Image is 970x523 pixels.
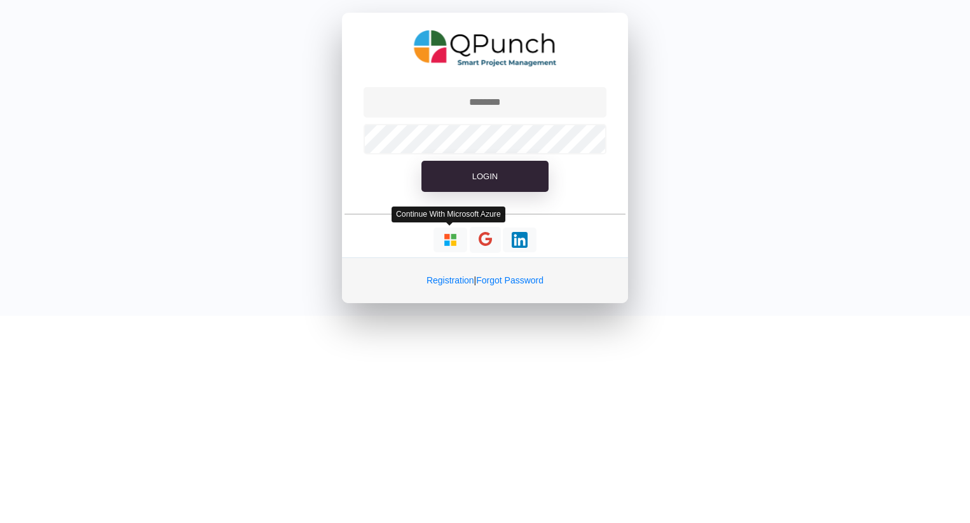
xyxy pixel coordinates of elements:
[503,228,536,252] button: Continue With LinkedIn
[512,232,528,248] img: Loading...
[476,275,543,285] a: Forgot Password
[470,227,501,253] button: Continue With Google
[414,25,557,71] img: QPunch
[342,257,628,303] div: |
[421,161,549,193] button: Login
[442,232,458,248] img: Loading...
[392,207,505,222] div: Continue With Microsoft Azure
[472,172,498,181] span: Login
[427,275,474,285] a: Registration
